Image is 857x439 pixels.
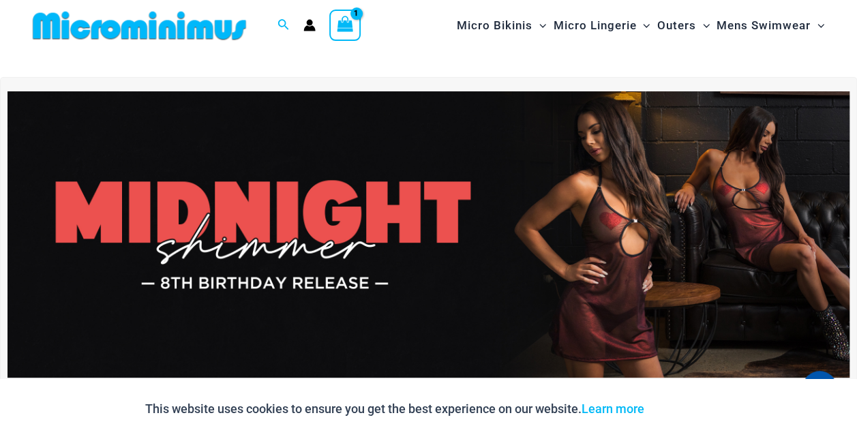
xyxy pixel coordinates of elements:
[713,5,828,46] a: Mens SwimwearMenu ToggleMenu Toggle
[329,10,361,41] a: View Shopping Cart, 1 items
[277,17,290,34] a: Search icon link
[457,8,532,43] span: Micro Bikinis
[145,399,644,419] p: This website uses cookies to ensure you get the best experience on our website.
[717,8,811,43] span: Mens Swimwear
[654,5,713,46] a: OutersMenu ToggleMenu Toggle
[696,8,710,43] span: Menu Toggle
[655,393,712,425] button: Accept
[550,5,653,46] a: Micro LingerieMenu ToggleMenu Toggle
[553,8,636,43] span: Micro Lingerie
[582,402,644,416] a: Learn more
[303,19,316,31] a: Account icon link
[453,5,550,46] a: Micro BikinisMenu ToggleMenu Toggle
[27,10,252,41] img: MM SHOP LOGO FLAT
[7,91,850,378] img: Midnight Shimmer Red Dress
[532,8,546,43] span: Menu Toggle
[811,8,824,43] span: Menu Toggle
[657,8,696,43] span: Outers
[636,8,650,43] span: Menu Toggle
[451,3,830,48] nav: Site Navigation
